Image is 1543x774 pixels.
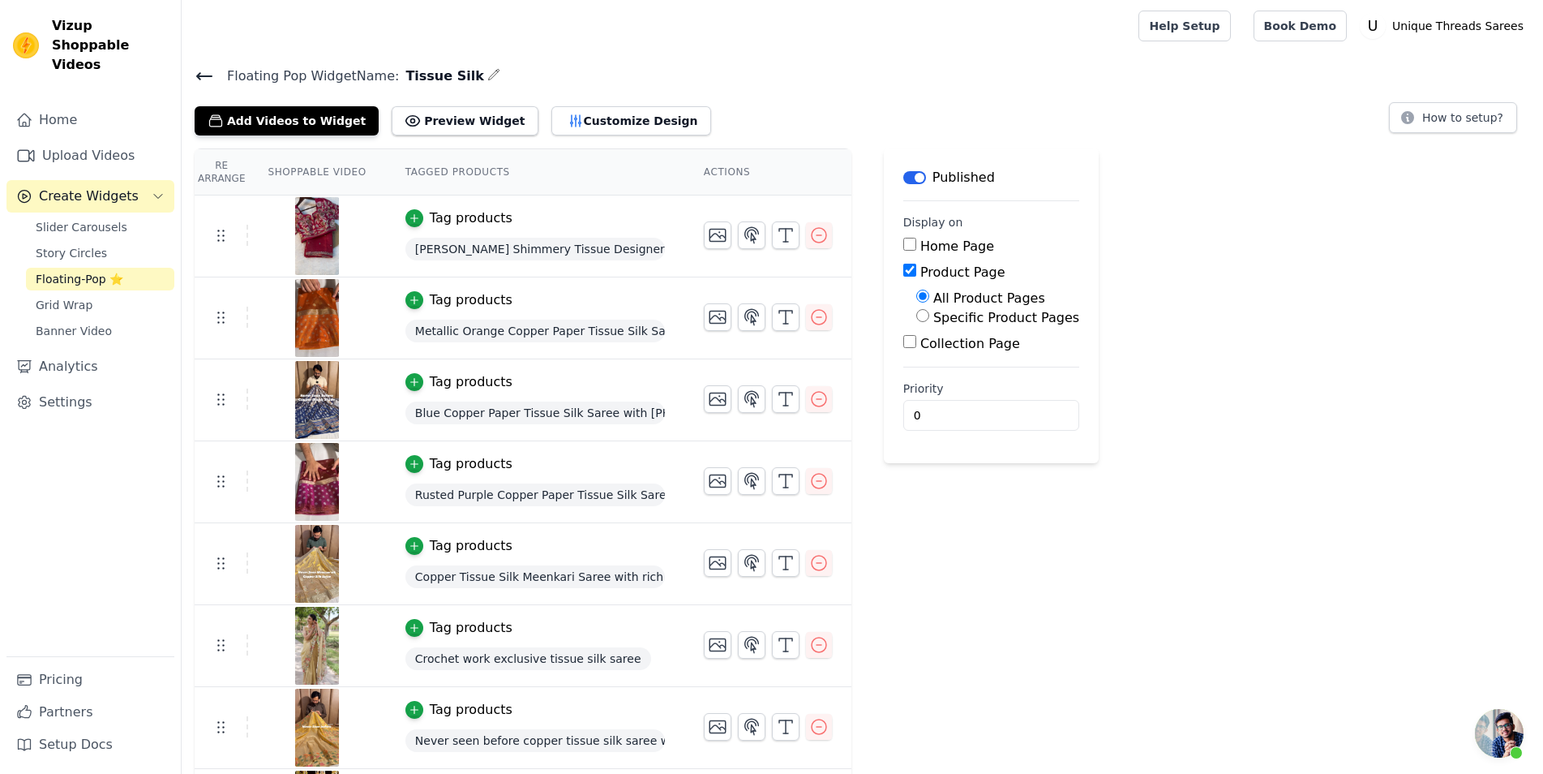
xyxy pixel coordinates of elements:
[704,467,731,495] button: Change Thumbnail
[386,149,684,196] th: Tagged Products
[430,536,512,556] div: Tag products
[405,618,512,638] button: Tag products
[920,264,1005,280] label: Product Page
[903,214,963,230] legend: Display on
[405,454,512,474] button: Tag products
[551,106,711,135] button: Customize Design
[26,216,174,239] a: Slider Carousels
[13,32,39,58] img: Vizup
[294,689,340,767] img: vizup-images-71dc.jpg
[294,443,340,521] img: reel-preview-27bbf8-3.myshopify.com-3723507928465878389_7526821199.jpeg
[26,320,174,342] a: Banner Video
[6,104,174,136] a: Home
[684,149,851,196] th: Actions
[39,187,139,206] span: Create Widgets
[6,729,174,761] a: Setup Docs
[36,271,123,287] span: Floating-Pop ⭐
[36,323,112,339] span: Banner Video
[704,713,731,741] button: Change Thumbnail
[405,320,665,342] span: Metallic Orange Copper Paper Tissue Silk Saree with Rich Zari Pallu and Blouse
[36,219,127,235] span: Slider Carousels
[430,700,512,720] div: Tag products
[704,221,731,249] button: Change Thumbnail
[405,647,651,670] span: Crochet work exclusive tissue silk saree
[903,381,1079,397] label: Priority
[920,239,994,254] label: Home Page
[214,67,399,86] span: Floating Pop Widget Name:
[405,536,512,556] button: Tag products
[405,402,665,424] span: Blue Copper Paper Tissue Silk Saree with [PERSON_NAME] and Blouse
[294,361,340,439] img: reel-preview-27bbf8-3.myshopify.com-3723428560364323843_7526821199.jpeg
[52,16,168,75] span: Vizup Shoppable Videos
[932,168,995,187] p: Published
[405,565,665,588] span: Copper Tissue Silk Meenkari Saree with rich pallu and blouse
[405,290,512,310] button: Tag products
[1368,18,1378,34] text: U
[6,140,174,172] a: Upload Videos
[26,294,174,316] a: Grid Wrap
[392,106,538,135] button: Preview Widget
[1389,102,1517,133] button: How to setup?
[26,242,174,264] a: Story Circles
[704,549,731,577] button: Change Thumbnail
[294,607,340,685] img: vizup-images-120c.jpg
[294,197,340,275] img: reel-preview-27bbf8-3.myshopify.com-3719063994012530091_7526821199.jpeg
[1386,11,1530,41] p: Unique Threads Sarees
[487,65,500,87] div: Edit Name
[6,696,174,729] a: Partners
[430,372,512,392] div: Tag products
[933,310,1079,325] label: Specific Product Pages
[248,149,385,196] th: Shoppable Video
[36,297,92,313] span: Grid Wrap
[1389,114,1517,129] a: How to setup?
[6,664,174,696] a: Pricing
[430,209,512,228] div: Tag products
[704,385,731,413] button: Change Thumbnail
[405,372,512,392] button: Tag products
[294,525,340,603] img: reel-preview-27bbf8-3.myshopify.com-3577142560168001291_7526821199.jpeg
[1360,11,1530,41] button: U Unique Threads Sarees
[430,290,512,310] div: Tag products
[405,209,512,228] button: Tag products
[6,350,174,383] a: Analytics
[405,700,512,720] button: Tag products
[405,484,665,506] span: Rusted Purple Copper Paper Tissue Silk Saree with Rich Zari Pallu and Blouse
[26,268,174,290] a: Floating-Pop ⭐
[36,245,107,261] span: Story Circles
[1475,709,1524,758] div: Open chat
[6,180,174,213] button: Create Widgets
[405,729,665,752] span: Never seen before copper tissue silk saree with floral rich pallu
[195,149,248,196] th: Re Arrange
[294,279,340,357] img: reel-preview-27bbf8-3.myshopify.com-3722969930158512163_7526821199.jpeg
[704,303,731,331] button: Change Thumbnail
[405,238,665,260] span: [PERSON_NAME] Shimmery Tissue Designer Saree
[704,631,731,659] button: Change Thumbnail
[1254,11,1347,41] a: Book Demo
[933,290,1045,306] label: All Product Pages
[430,618,512,638] div: Tag products
[399,67,483,86] span: Tissue Silk
[430,454,512,474] div: Tag products
[1138,11,1230,41] a: Help Setup
[920,336,1020,351] label: Collection Page
[195,106,379,135] button: Add Videos to Widget
[6,386,174,419] a: Settings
